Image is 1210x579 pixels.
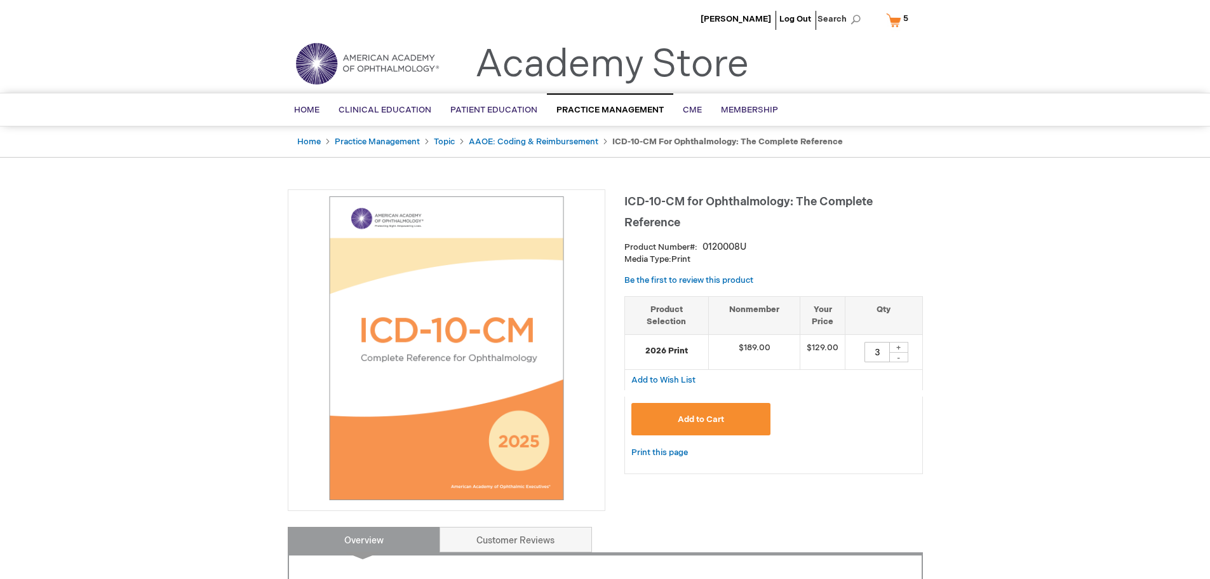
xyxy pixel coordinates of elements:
a: Practice Management [335,137,420,147]
strong: Product Number [624,242,697,252]
p: Print [624,254,923,266]
a: Overview [288,527,440,552]
a: [PERSON_NAME] [701,14,771,24]
th: Product Selection [625,296,709,334]
div: - [889,352,908,362]
span: Add to Wish List [631,375,696,385]
td: $129.00 [800,335,845,370]
td: $189.00 [709,335,800,370]
strong: 2026 Print [631,345,702,357]
span: 5 [903,13,908,24]
a: Add to Wish List [631,374,696,385]
button: Add to Cart [631,403,771,435]
div: 0120008U [702,241,746,254]
span: Membership [721,105,778,115]
strong: Media Type: [624,254,671,264]
a: Home [297,137,321,147]
a: Customer Reviews [440,527,592,552]
strong: ICD-10-CM for Ophthalmology: The Complete Reference [612,137,843,147]
a: Topic [434,137,455,147]
img: ICD-10-CM for Ophthalmology: The Complete Reference [295,196,598,500]
a: Print this page [631,445,688,461]
a: 5 [884,9,917,31]
span: ICD-10-CM for Ophthalmology: The Complete Reference [624,195,873,229]
th: Your Price [800,296,845,334]
span: Add to Cart [678,414,724,425]
span: Practice Management [556,105,664,115]
input: Qty [864,342,890,362]
span: Home [294,105,319,115]
a: Be the first to review this product [624,275,753,285]
span: Clinical Education [339,105,431,115]
span: Search [817,6,866,32]
th: Nonmember [709,296,800,334]
span: Patient Education [450,105,537,115]
a: Academy Store [475,42,749,88]
a: Log Out [779,14,811,24]
a: AAOE: Coding & Reimbursement [469,137,598,147]
div: + [889,342,908,353]
th: Qty [845,296,922,334]
span: CME [683,105,702,115]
